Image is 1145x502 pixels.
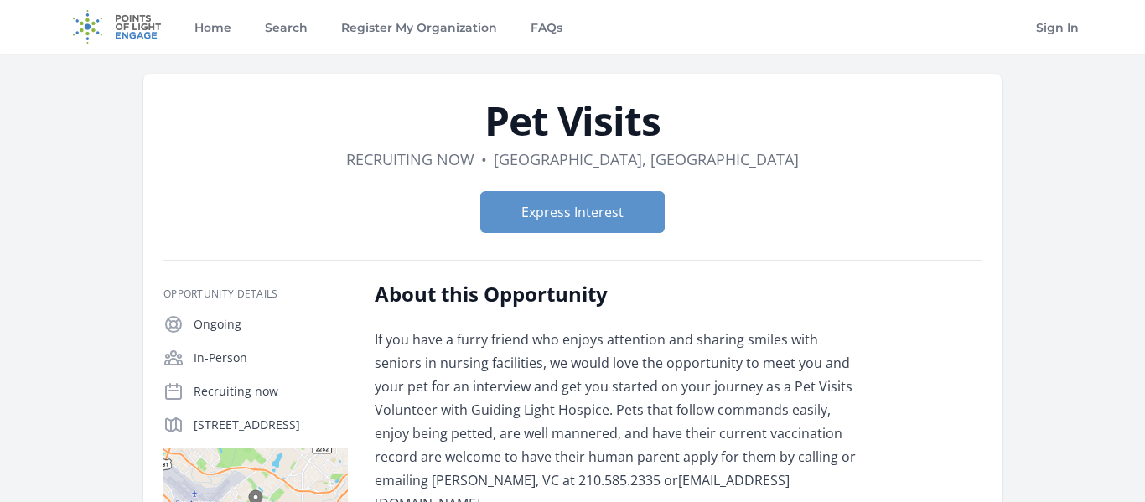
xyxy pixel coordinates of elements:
[194,417,348,433] p: [STREET_ADDRESS]
[346,147,474,171] dd: Recruiting now
[194,383,348,400] p: Recruiting now
[194,316,348,333] p: Ongoing
[375,281,865,308] h2: About this Opportunity
[494,147,799,171] dd: [GEOGRAPHIC_DATA], [GEOGRAPHIC_DATA]
[163,101,982,141] h1: Pet Visits
[481,147,487,171] div: •
[194,349,348,366] p: In-Person
[480,191,665,233] button: Express Interest
[163,287,348,301] h3: Opportunity Details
